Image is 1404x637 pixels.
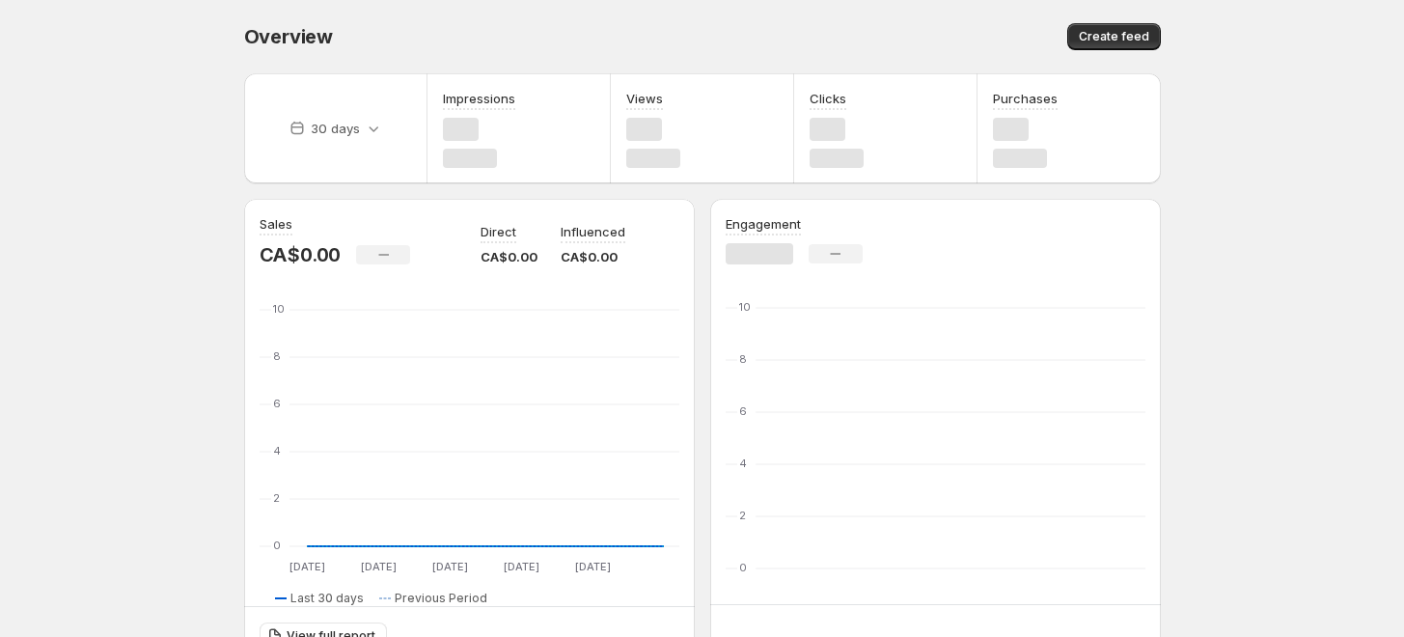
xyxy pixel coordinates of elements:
text: 10 [273,302,285,316]
text: 2 [273,491,280,505]
span: Overview [244,25,333,48]
text: 4 [273,444,281,457]
p: Direct [481,222,516,241]
text: [DATE] [431,560,467,573]
p: CA$0.00 [481,247,537,266]
text: 4 [739,457,747,470]
p: Influenced [561,222,625,241]
h3: Engagement [726,214,801,234]
text: 8 [739,352,747,366]
h3: Sales [260,214,292,234]
p: CA$0.00 [260,243,342,266]
text: [DATE] [360,560,396,573]
span: Create feed [1079,29,1149,44]
text: 10 [739,300,751,314]
p: 30 days [311,119,360,138]
h3: Clicks [810,89,846,108]
button: Create feed [1067,23,1161,50]
text: [DATE] [289,560,324,573]
h3: Purchases [993,89,1058,108]
text: [DATE] [574,560,610,573]
text: 0 [273,539,281,552]
span: Previous Period [395,591,487,606]
text: 6 [739,404,747,418]
span: Last 30 days [290,591,364,606]
text: 2 [739,509,746,522]
p: CA$0.00 [561,247,625,266]
text: [DATE] [503,560,538,573]
h3: Views [626,89,663,108]
text: 6 [273,397,281,410]
text: 8 [273,349,281,363]
text: 0 [739,561,747,574]
h3: Impressions [443,89,515,108]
